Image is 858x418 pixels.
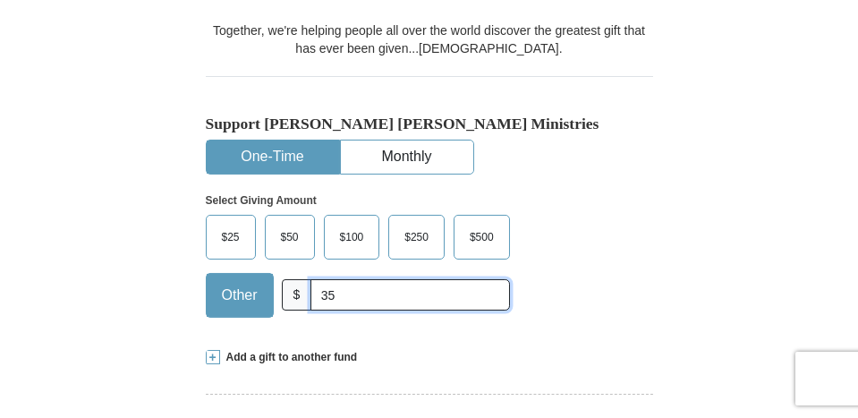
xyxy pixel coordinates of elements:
span: $50 [272,224,308,251]
span: $ [282,279,312,311]
button: One-Time [207,141,339,174]
button: Monthly [341,141,473,174]
h5: Support [PERSON_NAME] [PERSON_NAME] Ministries [206,115,653,133]
span: Other [213,282,267,309]
div: Together, we're helping people all over the world discover the greatest gift that has ever been g... [206,21,653,57]
strong: Select Giving Amount [206,194,317,207]
input: Other Amount [310,279,509,311]
span: $250 [395,224,437,251]
span: Add a gift to another fund [220,350,358,365]
span: $100 [331,224,373,251]
span: $25 [213,224,249,251]
span: $500 [461,224,503,251]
